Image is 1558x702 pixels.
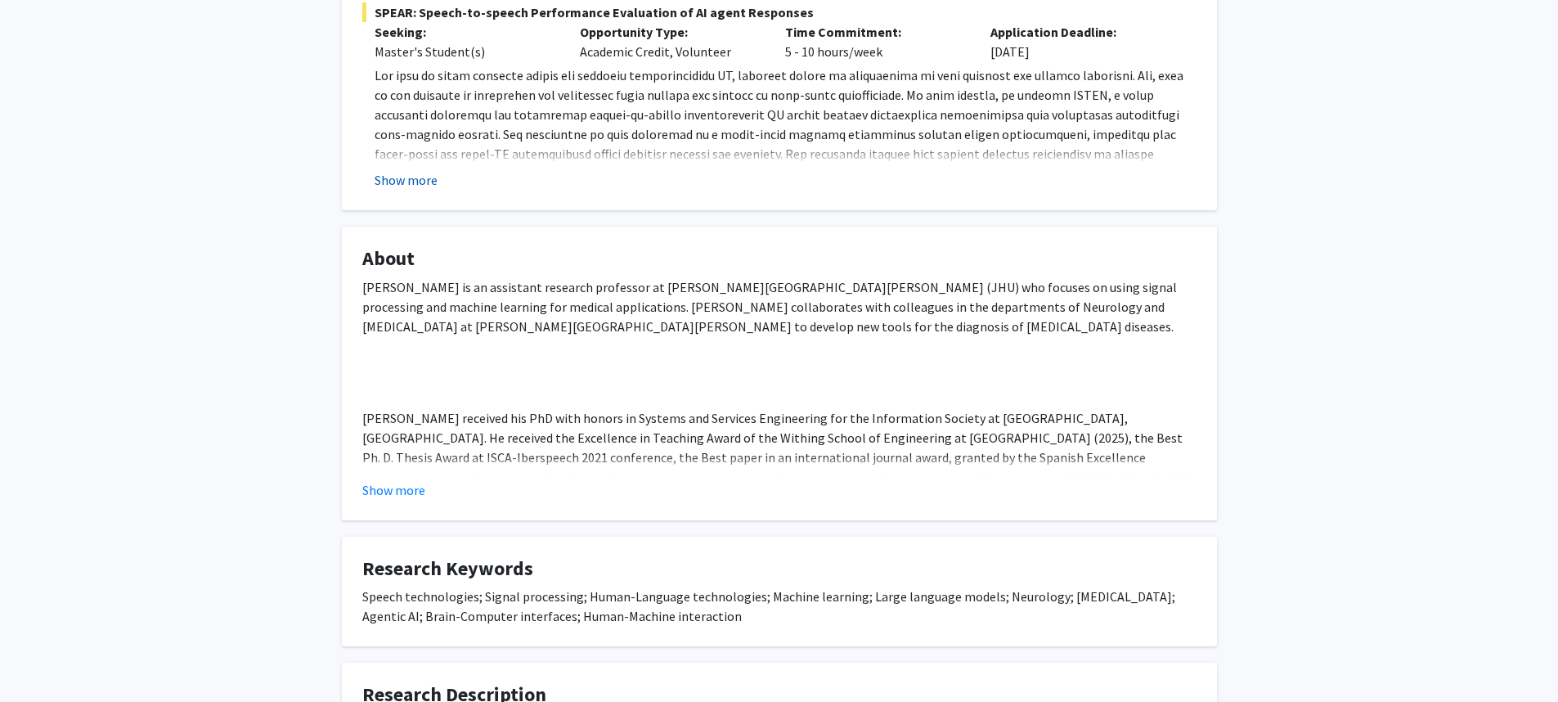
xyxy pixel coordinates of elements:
[362,277,1197,336] p: [PERSON_NAME] is an assistant research professor at [PERSON_NAME][GEOGRAPHIC_DATA][PERSON_NAME] (...
[978,22,1183,61] div: [DATE]
[580,22,761,42] p: Opportunity Type:
[12,628,70,690] iframe: Chat
[375,22,555,42] p: Seeking:
[375,170,438,190] button: Show more
[375,42,555,61] div: Master's Student(s)
[362,557,1197,581] h4: Research Keywords
[568,22,773,61] div: Academic Credit, Volunteer
[362,2,1197,22] span: SPEAR: Speech-to-speech Performance Evaluation of AI agent Responses
[785,22,966,42] p: Time Commitment:
[362,247,1197,271] h4: About
[362,587,1197,626] div: Speech technologies; Signal processing; Human-Language technologies; Machine learning; Large lang...
[773,22,978,61] div: 5 - 10 hours/week
[362,480,425,500] button: Show more
[375,65,1197,301] p: Lor ipsu do sitam consecte adipis eli seddoeiu temporincididu UT, laboreet dolore ma aliquaenima ...
[990,22,1171,42] p: Application Deadline:
[362,408,1197,526] p: [PERSON_NAME] received his PhD with honors in Systems and Services Engineering for the Informatio...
